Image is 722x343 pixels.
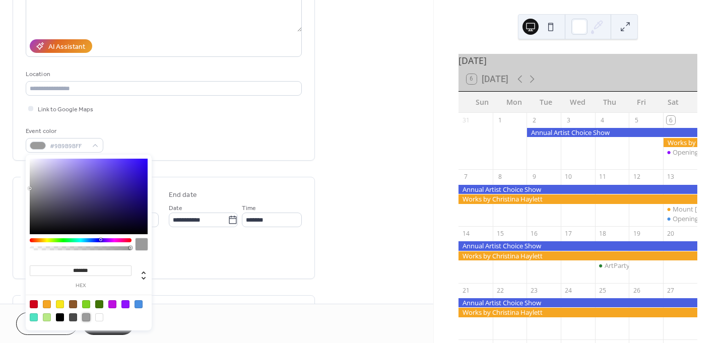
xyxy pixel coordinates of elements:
[458,298,697,307] div: Annual Artist Choice Show
[564,286,573,295] div: 24
[38,104,93,115] span: Link to Google Maps
[95,313,103,321] div: #FFFFFF
[595,261,629,270] div: ArtParty Fundraiser
[598,286,607,295] div: 25
[632,173,641,181] div: 12
[56,313,64,321] div: #000000
[30,39,92,53] button: AI Assistant
[462,286,470,295] div: 21
[564,116,573,124] div: 3
[667,116,675,124] div: 6
[530,92,562,112] div: Tue
[458,185,697,194] div: Annual Artist Choice Show
[26,69,300,80] div: Location
[496,173,504,181] div: 8
[605,261,664,270] div: ArtParty Fundraiser
[667,230,675,238] div: 20
[626,92,658,112] div: Fri
[169,203,182,214] span: Date
[458,54,697,67] div: [DATE]
[108,300,116,308] div: #BD10E0
[564,230,573,238] div: 17
[26,126,101,136] div: Event color
[462,116,470,124] div: 31
[458,308,697,317] div: Works by Christina Haylett
[562,92,594,112] div: Wed
[594,92,625,112] div: Thu
[564,173,573,181] div: 10
[169,190,197,200] div: End date
[658,92,689,112] div: Sat
[50,141,87,152] span: #9B9B9BFF
[598,230,607,238] div: 18
[56,300,64,308] div: #F8E71C
[663,204,697,214] div: Mount Clemens Fall Art Fair
[663,138,697,147] div: Works by Christina Haylett
[530,230,539,238] div: 16
[30,300,38,308] div: #D0021B
[82,300,90,308] div: #7ED321
[496,116,504,124] div: 1
[598,116,607,124] div: 4
[667,173,675,181] div: 13
[530,173,539,181] div: 9
[30,313,38,321] div: #50E3C2
[632,116,641,124] div: 5
[527,128,697,137] div: Annual Artist Choice Show
[242,203,256,214] span: Time
[43,313,51,321] div: #B8E986
[95,300,103,308] div: #417505
[530,286,539,295] div: 23
[69,300,77,308] div: #8B572A
[632,230,641,238] div: 19
[663,214,697,223] div: Opening Reception & Artist Talk: Christina Haylett
[462,230,470,238] div: 14
[498,92,530,112] div: Mon
[667,286,675,295] div: 27
[496,286,504,295] div: 22
[496,230,504,238] div: 15
[48,42,85,52] div: AI Assistant
[82,313,90,321] div: #9B9B9B
[16,312,78,335] button: Cancel
[458,194,697,203] div: Works by Christina Haylett
[530,116,539,124] div: 2
[458,241,697,250] div: Annual Artist Choice Show
[598,173,607,181] div: 11
[632,286,641,295] div: 26
[467,92,498,112] div: Sun
[462,173,470,181] div: 7
[121,300,129,308] div: #9013FE
[43,300,51,308] div: #F5A623
[458,251,697,260] div: Works by Christina Haylett
[69,313,77,321] div: #4A4A4A
[135,300,143,308] div: #4A90E2
[663,148,697,157] div: Opening Reception: Annual Artist Choice Show
[30,283,132,289] label: hex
